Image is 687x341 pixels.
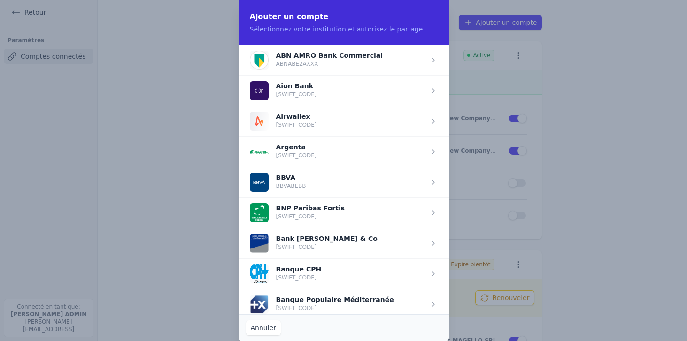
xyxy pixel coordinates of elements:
[250,234,378,253] button: Bank [PERSON_NAME] & Co [SWIFT_CODE]
[276,144,317,150] p: Argenta
[250,11,438,23] h2: Ajouter un compte
[250,173,306,192] button: BBVA BBVABEBB
[250,24,438,34] p: Sélectionnez votre institution et autorisez le partage
[250,203,345,222] button: BNP Paribas Fortis [SWIFT_CODE]
[250,295,394,314] button: Banque Populaire Méditerranée [SWIFT_CODE]
[250,112,317,131] button: Airwallex [SWIFT_CODE]
[276,175,306,180] p: BBVA
[276,205,345,211] p: BNP Paribas Fortis
[276,53,383,58] p: ABN AMRO Bank Commercial
[276,236,378,241] p: Bank [PERSON_NAME] & Co
[276,297,394,302] p: Banque Populaire Méditerranée
[276,83,317,89] p: Aion Bank
[250,264,322,283] button: Banque CPH [SWIFT_CODE]
[276,114,317,119] p: Airwallex
[276,266,322,272] p: Banque CPH
[250,51,383,70] button: ABN AMRO Bank Commercial ABNABE2AXXX
[250,81,317,100] button: Aion Bank [SWIFT_CODE]
[250,142,317,161] button: Argenta [SWIFT_CODE]
[246,320,281,335] button: Annuler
